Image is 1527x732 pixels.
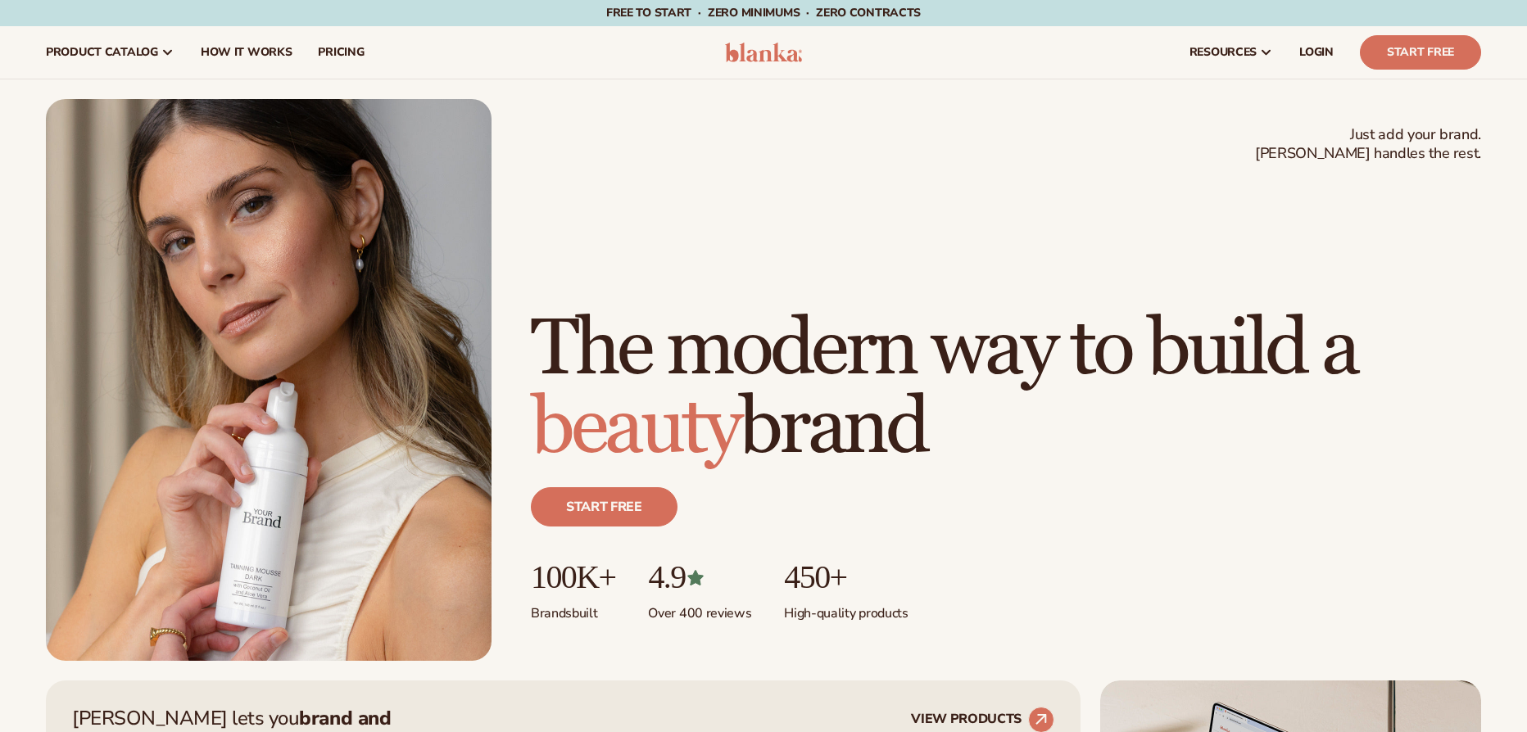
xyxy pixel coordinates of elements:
[784,595,908,622] p: High-quality products
[531,487,677,526] a: Start free
[784,559,908,595] p: 450+
[318,46,364,59] span: pricing
[1189,46,1257,59] span: resources
[648,559,751,595] p: 4.9
[201,46,292,59] span: How It Works
[46,99,492,661] img: Female holding tanning mousse.
[33,26,188,79] a: product catalog
[725,43,803,62] img: logo
[46,46,158,59] span: product catalog
[1360,35,1481,70] a: Start Free
[531,310,1481,468] h1: The modern way to build a brand
[1255,125,1481,164] span: Just add your brand. [PERSON_NAME] handles the rest.
[305,26,377,79] a: pricing
[188,26,306,79] a: How It Works
[531,559,615,595] p: 100K+
[1286,26,1347,79] a: LOGIN
[531,380,739,476] span: beauty
[1299,46,1334,59] span: LOGIN
[531,595,615,622] p: Brands built
[1176,26,1286,79] a: resources
[648,595,751,622] p: Over 400 reviews
[606,5,921,20] span: Free to start · ZERO minimums · ZERO contracts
